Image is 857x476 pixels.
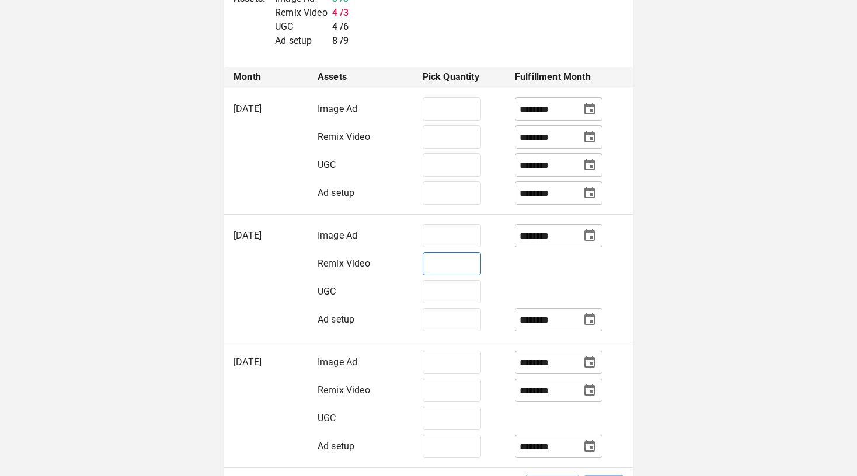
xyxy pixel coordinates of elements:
[224,341,308,468] td: [DATE]
[318,412,336,423] span: UGC
[308,66,413,88] th: Assets
[413,66,506,88] th: Pick Quantity
[318,356,357,367] span: Image Ad
[332,34,349,48] p: 8 / 9
[318,103,357,114] span: Image Ad
[580,380,600,400] button: Choose date, selected date is Jan 1, 2026
[580,99,600,119] button: Choose date, selected date is Sep 1, 2025
[318,159,336,170] span: UGC
[224,66,308,88] th: Month
[580,226,600,246] button: Choose date, selected date is Oct 1, 2025
[318,131,370,142] span: Remix Video
[224,215,308,341] td: [DATE]
[318,314,354,325] span: Ad setup
[318,384,370,395] span: Remix Video
[318,440,354,452] span: Ad setup
[224,88,308,215] td: [DATE]
[332,20,349,34] p: 4 / 6
[580,352,600,372] button: Choose date, selected date is Nov 1, 2025
[275,6,328,20] p: Remix Video
[506,66,633,88] th: Fulfillment Month
[580,127,600,147] button: Choose date, selected date is Nov 1, 2025
[318,230,357,241] span: Image Ad
[275,20,328,34] p: UGC
[318,187,354,198] span: Ad setup
[580,155,600,175] button: Choose date, selected date is Nov 1, 2025
[580,436,600,456] button: Choose date, selected date is Nov 1, 2025
[318,286,336,297] span: UGC
[580,310,600,330] button: Choose date, selected date is Oct 1, 2025
[580,183,600,203] button: Choose date, selected date is Sep 1, 2025
[318,258,370,269] span: Remix Video
[332,6,349,20] p: 4 / 3
[275,34,328,48] p: Ad setup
